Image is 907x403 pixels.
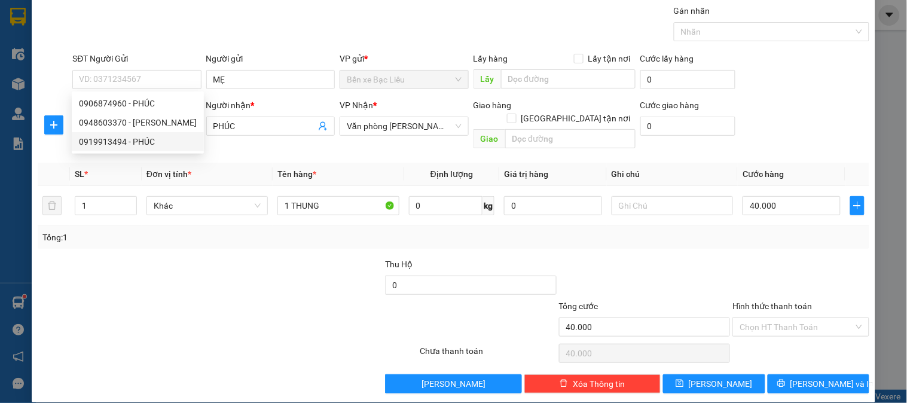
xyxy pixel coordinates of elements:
[517,112,636,125] span: [GEOGRAPHIC_DATA] tận nơi
[72,132,204,151] div: 0919913494 - PHÚC
[504,196,602,215] input: 0
[501,69,636,88] input: Dọc đường
[474,54,508,63] span: Lấy hàng
[732,301,812,311] label: Hình thức thanh toán
[75,169,84,179] span: SL
[277,169,316,179] span: Tên hàng
[347,71,461,88] span: Bến xe Bạc Liêu
[385,259,413,269] span: Thu Hộ
[790,377,874,390] span: [PERSON_NAME] và In
[607,163,738,186] th: Ghi chú
[482,196,494,215] span: kg
[430,169,473,179] span: Định lượng
[768,374,869,393] button: printer[PERSON_NAME] và In
[674,6,710,16] label: Gán nhãn
[640,100,700,110] label: Cước giao hàng
[347,117,461,135] span: Văn phòng Hồ Chí Minh
[743,169,784,179] span: Cước hàng
[72,113,204,132] div: 0948603370 - NGUYỄN THỊ DIỄM PHÚC
[474,100,512,110] span: Giao hàng
[79,116,197,129] div: 0948603370 - [PERSON_NAME]
[419,344,557,365] div: Chưa thanh toán
[340,100,373,110] span: VP Nhận
[42,196,62,215] button: delete
[42,231,351,244] div: Tổng: 1
[504,169,548,179] span: Giá trị hàng
[206,52,335,65] div: Người gửi
[640,117,736,136] input: Cước giao hàng
[777,379,786,389] span: printer
[72,52,201,65] div: SĐT Người Gửi
[474,129,505,148] span: Giao
[45,120,63,130] span: plus
[422,377,485,390] span: [PERSON_NAME]
[559,301,598,311] span: Tổng cước
[277,196,399,215] input: VD: Bàn, Ghế
[474,69,501,88] span: Lấy
[72,94,204,113] div: 0906874960 - PHÚC
[318,121,328,131] span: user-add
[340,52,468,65] div: VP gửi
[79,97,197,110] div: 0906874960 - PHÚC
[79,135,197,148] div: 0919913494 - PHÚC
[851,201,864,210] span: plus
[689,377,753,390] span: [PERSON_NAME]
[676,379,684,389] span: save
[146,169,191,179] span: Đơn vị tính
[573,377,625,390] span: Xóa Thông tin
[44,115,63,135] button: plus
[524,374,661,393] button: deleteXóa Thông tin
[206,99,335,112] div: Người nhận
[640,70,736,89] input: Cước lấy hàng
[154,197,261,215] span: Khác
[612,196,733,215] input: Ghi Chú
[560,379,568,389] span: delete
[505,129,636,148] input: Dọc đường
[850,196,865,215] button: plus
[584,52,636,65] span: Lấy tận nơi
[385,374,521,393] button: [PERSON_NAME]
[640,54,694,63] label: Cước lấy hàng
[663,374,765,393] button: save[PERSON_NAME]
